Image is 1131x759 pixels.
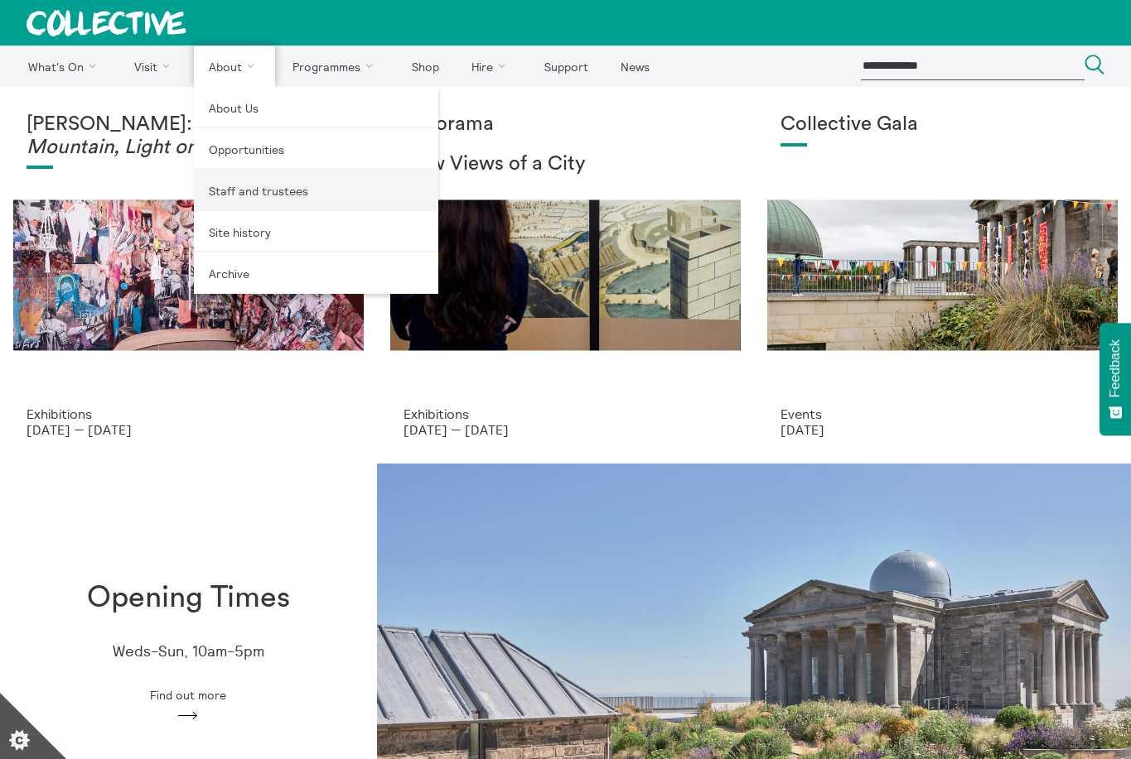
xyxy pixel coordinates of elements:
a: News [606,46,664,87]
p: Events [781,406,1104,421]
h1: Opening Times [87,581,290,615]
button: Feedback - Show survey [1100,323,1131,435]
a: Opportunities [194,128,438,170]
a: Archive [194,252,438,294]
a: Collective Panorama June 2025 small file 8 Panorama New Views of a City Exhibitions [DATE] — [DATE] [377,87,754,464]
p: [DATE] [781,422,1104,437]
a: Support [529,46,602,87]
a: Visit [120,46,191,87]
a: Site history [194,211,438,252]
a: Hire [457,46,527,87]
p: Exhibitions [27,406,350,421]
p: [DATE] — [DATE] [404,422,727,437]
a: Programmes [278,46,394,87]
em: Fire on the Mountain, Light on the Hill [27,114,288,157]
span: Feedback [1108,339,1123,397]
p: Exhibitions [404,406,727,421]
a: What's On [13,46,117,87]
p: Weds-Sun, 10am-5pm [113,643,264,661]
span: Find out more [150,689,226,702]
p: [DATE] — [DATE] [27,422,350,437]
a: About [194,46,275,87]
h1: Collective Gala [781,113,1104,137]
h1: [PERSON_NAME]: [27,113,350,159]
a: Collective Gala 2023. Image credit Sally Jubb. Collective Gala Events [DATE] [754,87,1131,464]
h2: New Views of a City [404,153,727,176]
h1: Panorama [404,113,727,137]
a: Staff and trustees [194,170,438,211]
a: About Us [194,87,438,128]
a: Shop [397,46,453,87]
